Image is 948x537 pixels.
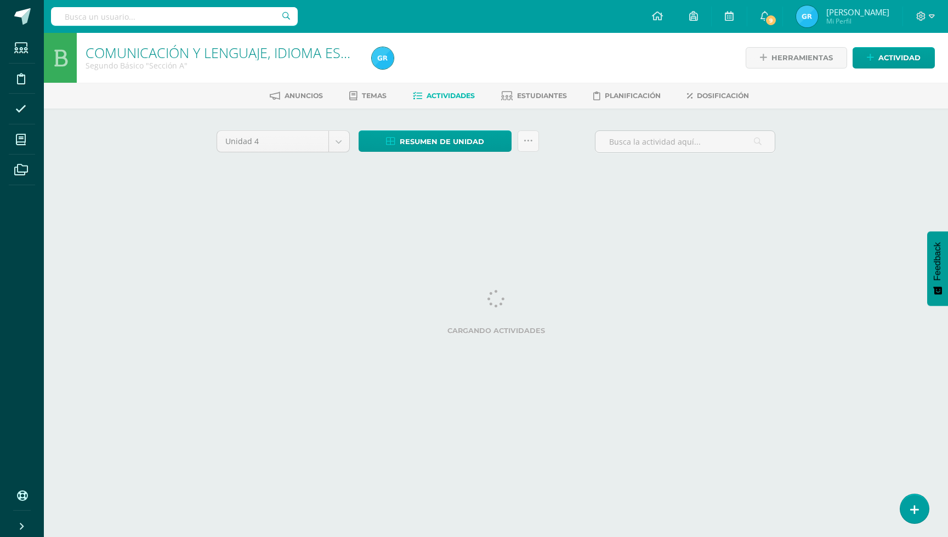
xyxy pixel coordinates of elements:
span: Anuncios [285,92,323,100]
span: Actividad [878,48,921,68]
a: Actividad [853,47,935,68]
span: 9 [765,14,777,26]
span: Temas [362,92,387,100]
input: Busca un usuario... [51,7,298,26]
span: Estudiantes [517,92,567,100]
a: COMUNICACIÓN Y LENGUAJE, IDIOMA ESPAÑOL [86,43,384,62]
span: Mi Perfil [826,16,889,26]
a: Actividades [413,87,475,105]
span: Actividades [427,92,475,100]
span: Resumen de unidad [400,132,484,152]
a: Unidad 4 [217,131,349,152]
a: Resumen de unidad [359,130,512,152]
div: Segundo Básico 'Sección A' [86,60,359,71]
span: Feedback [933,242,943,281]
img: aef9ea12e8278db43f48127993d6127c.png [796,5,818,27]
a: Planificación [593,87,661,105]
a: Herramientas [746,47,847,68]
a: Anuncios [270,87,323,105]
a: Estudiantes [501,87,567,105]
a: Temas [349,87,387,105]
span: Herramientas [771,48,833,68]
label: Cargando actividades [217,327,776,335]
input: Busca la actividad aquí... [595,131,775,152]
a: Dosificación [687,87,749,105]
span: Planificación [605,92,661,100]
span: Dosificación [697,92,749,100]
span: Unidad 4 [225,131,320,152]
h1: COMUNICACIÓN Y LENGUAJE, IDIOMA ESPAÑOL [86,45,359,60]
span: [PERSON_NAME] [826,7,889,18]
button: Feedback - Mostrar encuesta [927,231,948,306]
img: aef9ea12e8278db43f48127993d6127c.png [372,47,394,69]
